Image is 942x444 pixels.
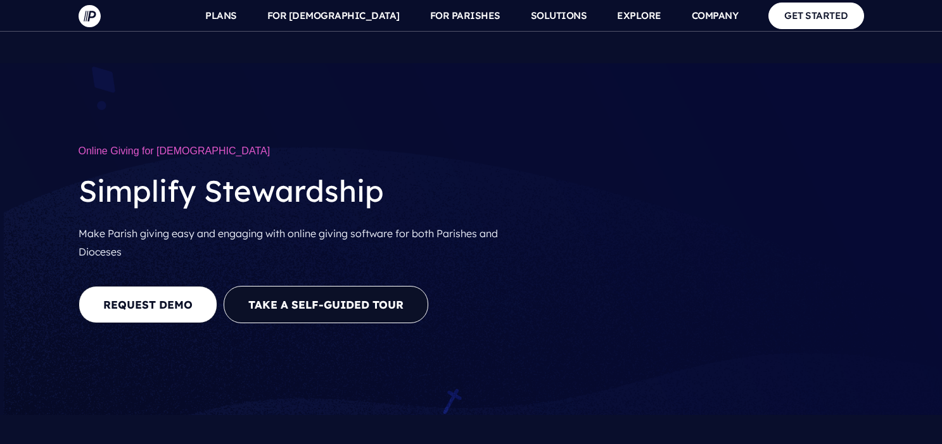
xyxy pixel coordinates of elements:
a: GET STARTED [768,3,864,28]
h1: Online Giving for [DEMOGRAPHIC_DATA] [79,139,528,163]
p: Make Parish giving easy and engaging with online giving software for both Parishes and Dioceses [79,219,528,266]
button: Take a Self-guided Tour [224,286,428,323]
h2: Simplify Stewardship [79,163,528,219]
a: REQUEST DEMO [79,286,217,323]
